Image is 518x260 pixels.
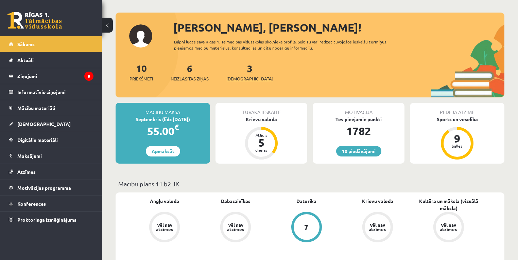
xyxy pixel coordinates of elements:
[17,185,71,191] span: Motivācijas programma
[173,19,504,36] div: [PERSON_NAME], [PERSON_NAME]!
[9,68,93,84] a: Ziņojumi6
[150,198,179,205] a: Angļu valoda
[174,39,407,51] div: Laipni lūgts savā Rīgas 1. Tālmācības vidusskolas skolnieka profilā. Šeit Tu vari redzēt tuvojošo...
[9,100,93,116] a: Mācību materiāli
[271,212,342,244] a: 7
[17,217,76,223] span: Proktoringa izmēģinājums
[368,223,387,231] div: Vēl nav atzīmes
[215,103,307,116] div: Tuvākā ieskaite
[129,212,200,244] a: Vēl nav atzīmes
[9,164,93,180] a: Atzīmes
[17,169,36,175] span: Atzīmes
[410,116,504,123] div: Sports un veselība
[17,148,93,164] legend: Maksājumi
[226,75,273,82] span: [DEMOGRAPHIC_DATA]
[439,223,458,231] div: Vēl nav atzīmes
[342,212,413,244] a: Vēl nav atzīmes
[215,116,307,161] a: Krievu valoda Atlicis 5 dienas
[17,201,46,207] span: Konferences
[17,41,35,47] span: Sākums
[226,223,245,231] div: Vēl nav atzīmes
[7,12,62,29] a: Rīgas 1. Tālmācības vidusskola
[296,198,316,205] a: Datorika
[251,137,272,148] div: 5
[251,148,272,152] div: dienas
[155,223,174,231] div: Vēl nav atzīmes
[84,72,93,81] i: 6
[226,62,273,82] a: 3[DEMOGRAPHIC_DATA]
[9,212,93,227] a: Proktoringa izmēģinājums
[171,62,209,82] a: 6Neizlasītās ziņas
[17,105,55,111] span: Mācību materiāli
[129,62,153,82] a: 10Priekšmeti
[362,198,393,205] a: Krievu valoda
[9,132,93,148] a: Digitālie materiāli
[313,103,404,116] div: Motivācija
[17,68,93,84] legend: Ziņojumi
[129,75,153,82] span: Priekšmeti
[171,75,209,82] span: Neizlasītās ziņas
[9,196,93,211] a: Konferences
[174,122,179,132] span: €
[200,212,271,244] a: Vēl nav atzīmes
[9,36,93,52] a: Sākums
[17,84,93,100] legend: Informatīvie ziņojumi
[17,137,58,143] span: Digitālie materiāli
[251,133,272,137] div: Atlicis
[215,116,307,123] div: Krievu valoda
[118,179,502,188] p: Mācību plāns 11.b2 JK
[413,212,484,244] a: Vēl nav atzīmes
[116,116,210,123] div: Septembris (līdz [DATE])
[313,116,404,123] div: Tev pieejamie punkti
[447,133,467,144] div: 9
[116,103,210,116] div: Mācību maksa
[304,223,309,231] div: 7
[9,148,93,164] a: Maksājumi
[410,103,504,116] div: Pēdējā atzīme
[9,84,93,100] a: Informatīvie ziņojumi
[9,180,93,196] a: Motivācijas programma
[146,146,180,156] a: Apmaksāt
[116,123,210,139] div: 55.00
[447,144,467,148] div: balles
[336,146,381,156] a: 10 piedāvājumi
[17,57,34,63] span: Aktuāli
[9,52,93,68] a: Aktuāli
[221,198,251,205] a: Dabaszinības
[9,116,93,132] a: [DEMOGRAPHIC_DATA]
[413,198,484,212] a: Kultūra un māksla (vizuālā māksla)
[313,123,404,139] div: 1782
[410,116,504,161] a: Sports un veselība 9 balles
[17,121,71,127] span: [DEMOGRAPHIC_DATA]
